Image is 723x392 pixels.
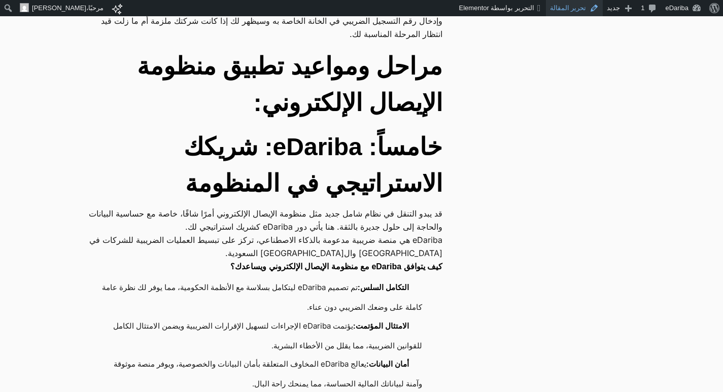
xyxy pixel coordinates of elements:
span: التحرير بواسطة Elementor [459,4,534,12]
p: قد يبدو التنقل في نظام شامل جديد مثل منظومة الإيصال الإلكتروني أمرًا شاقًا، خاصة مع حساسية البيان... [79,207,442,233]
strong: أمان البيانات: [366,360,409,368]
li: يؤتمت eDariba الإجراءات لتسهيل الإقرارات الضريبية ويضمن الامتثال الكامل للقوانين الضريبية، مما يق... [89,317,422,355]
strong: خامساً: eDariba: شريكك الاستراتيجي في المنظومة [184,133,442,197]
strong: كيف يتوافق eDariba مع منظومة الإيصال الإلكتروني ويساعدك؟ [230,262,442,271]
li: تم تصميم eDariba ليتكامل بسلاسة مع الأنظمة الحكومية، مما يوفر لك نظرة عامة كاملة على وضعك الضريبي... [89,278,422,317]
p: يمكن الاستعلام عن الممولين الملزمين بالايصال الالكتروني من خلال هذا الرابط ( ) وإدخال رقم التسجيل... [79,1,442,41]
h2: مراحل ومواعيد تطبيق منظومة الإيصال الإلكتروني: [79,48,442,121]
strong: التكامل السلس: [358,283,409,292]
p: eDariba هي منصة ضريبية مدعومة بالذكاء الاصطناعي، تركز على تبسيط العمليات الضريبية للشركات في [GEO... [79,233,442,260]
strong: الامتثال المؤتمت: [353,322,409,330]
